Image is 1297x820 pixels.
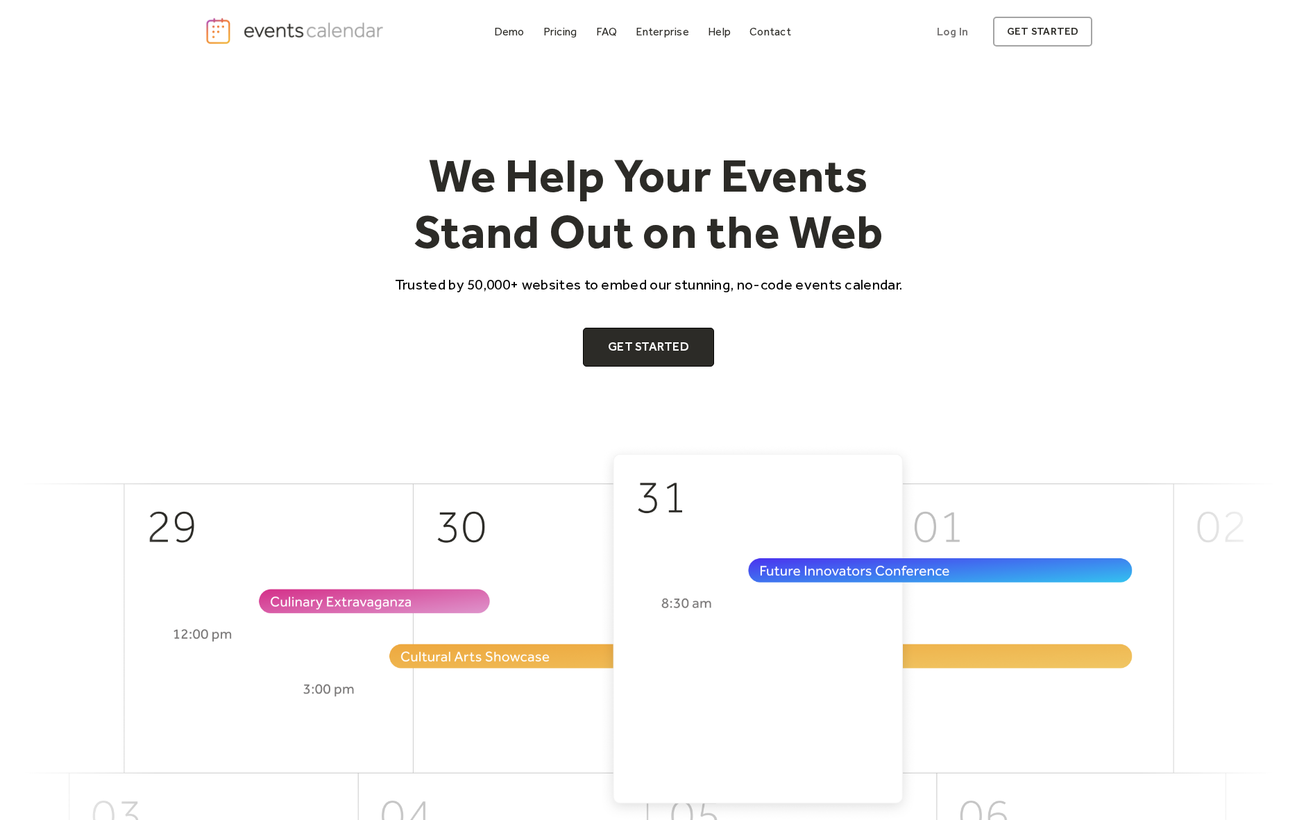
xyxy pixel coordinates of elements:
[538,22,583,41] a: Pricing
[993,17,1092,47] a: get started
[923,17,982,47] a: Log In
[494,28,525,35] div: Demo
[583,328,714,367] a: Get Started
[636,28,688,35] div: Enterprise
[489,22,530,41] a: Demo
[591,22,623,41] a: FAQ
[205,17,388,45] a: home
[749,28,791,35] div: Contact
[702,22,736,41] a: Help
[630,22,694,41] a: Enterprise
[596,28,618,35] div: FAQ
[708,28,731,35] div: Help
[382,274,915,294] p: Trusted by 50,000+ websites to embed our stunning, no-code events calendar.
[744,22,797,41] a: Contact
[382,147,915,260] h1: We Help Your Events Stand Out on the Web
[543,28,577,35] div: Pricing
